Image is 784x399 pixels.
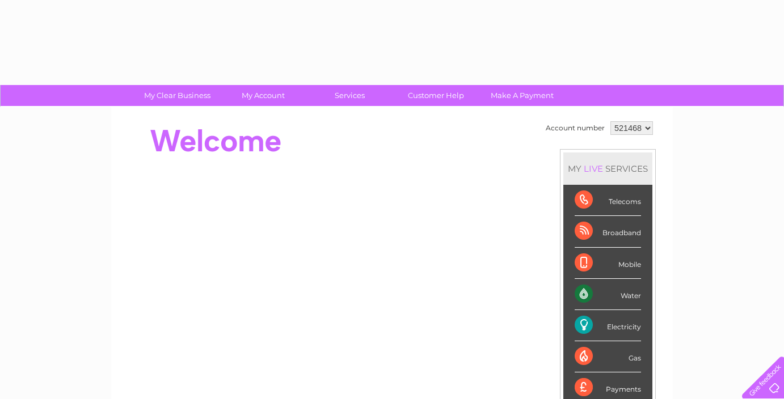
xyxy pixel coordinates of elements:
a: My Clear Business [130,85,224,106]
div: Broadband [575,216,641,247]
a: My Account [217,85,310,106]
div: Telecoms [575,185,641,216]
td: Account number [543,118,608,138]
div: Electricity [575,310,641,341]
div: MY SERVICES [563,152,652,185]
a: Customer Help [389,85,483,106]
div: LIVE [581,163,605,174]
div: Mobile [575,248,641,279]
div: Water [575,279,641,310]
a: Services [303,85,397,106]
div: Gas [575,341,641,372]
a: Make A Payment [475,85,569,106]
